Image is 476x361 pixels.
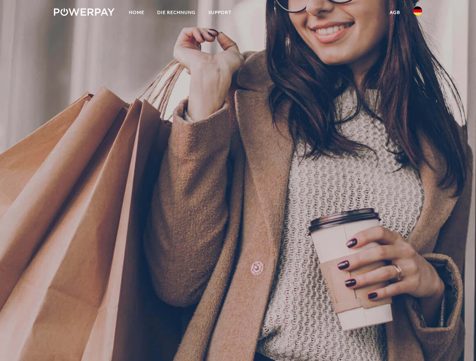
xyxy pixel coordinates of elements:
[202,6,238,19] a: SUPPORT
[413,6,422,15] img: de
[151,6,202,19] a: DIE RECHNUNG
[383,6,407,19] a: agb
[54,8,115,16] img: logo-powerpay-white.svg
[122,6,151,19] a: Home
